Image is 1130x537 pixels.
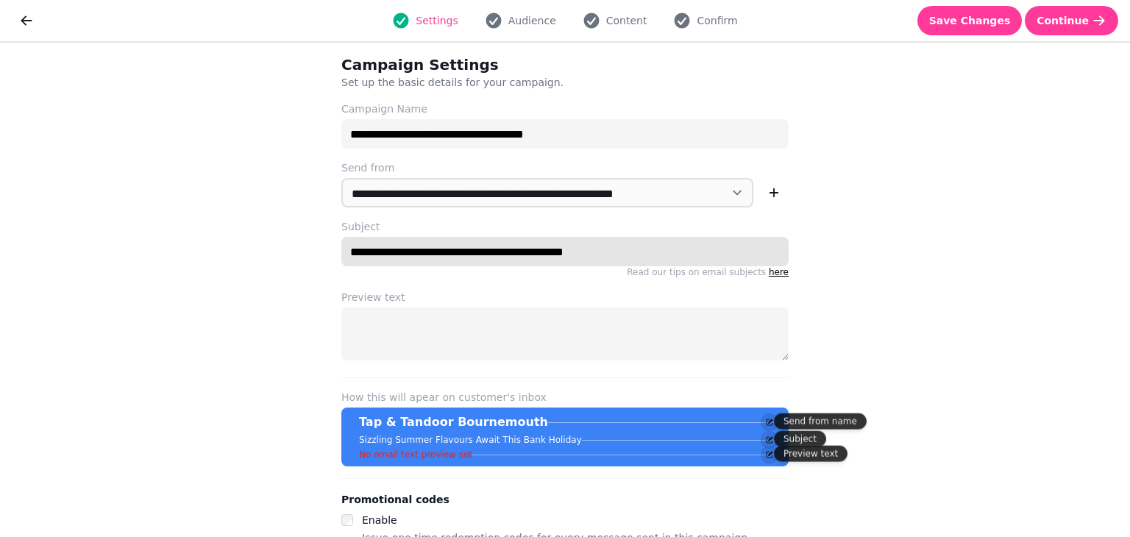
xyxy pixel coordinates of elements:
label: Subject [341,219,789,234]
span: Settings [416,13,458,28]
span: Audience [508,13,556,28]
legend: Promotional codes [341,491,449,508]
label: Preview text [341,290,789,305]
p: Read our tips on email subjects [341,266,789,278]
p: Set up the basic details for your campaign. [341,75,718,90]
p: Sizzling Summer Flavours Await This Bank Holiday [359,434,582,446]
p: Tap & Tandoor Bournemouth [359,413,548,431]
button: Continue [1025,6,1118,35]
label: Campaign Name [341,102,789,116]
div: Send from name [774,413,867,430]
p: No email text preview set [359,449,472,460]
span: Save Changes [929,15,1011,26]
button: go back [12,6,41,35]
button: Save Changes [917,6,1023,35]
label: Send from [341,160,789,175]
label: How this will apear on customer's inbox [341,390,789,405]
span: Content [606,13,647,28]
span: Continue [1037,15,1089,26]
label: Enable [362,514,397,526]
div: Preview text [774,446,847,462]
a: here [769,267,789,277]
span: Confirm [697,13,737,28]
div: Subject [774,431,826,447]
h2: Campaign Settings [341,54,624,75]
